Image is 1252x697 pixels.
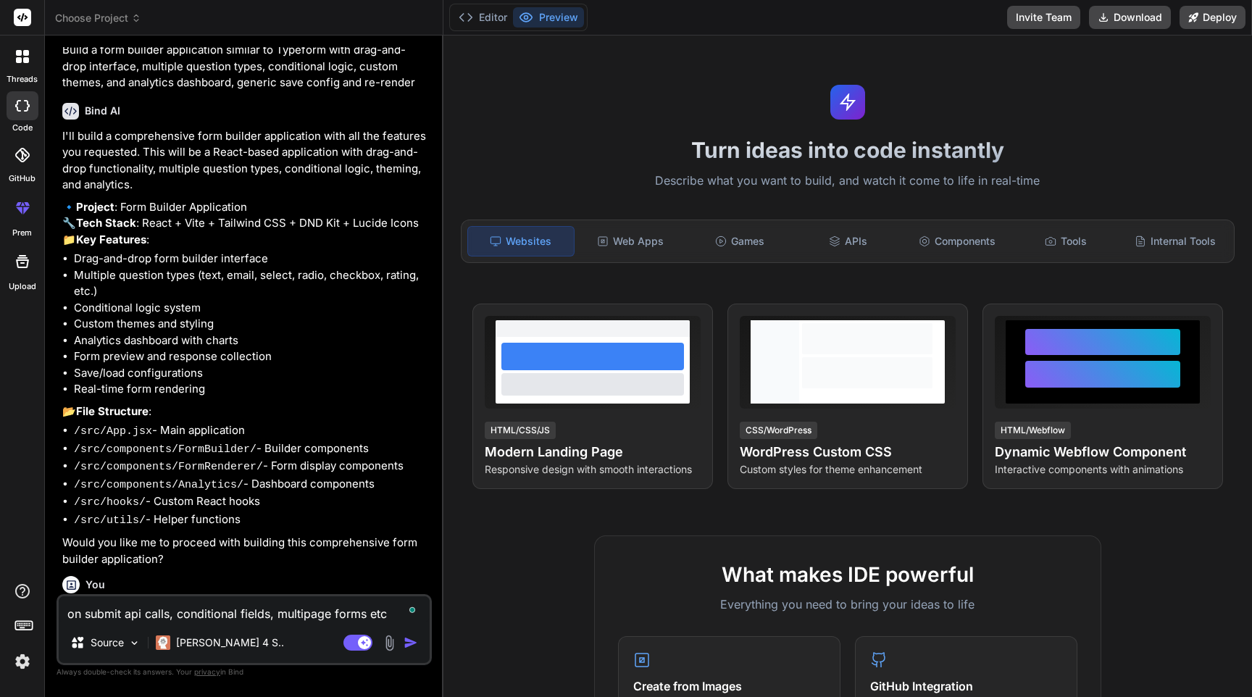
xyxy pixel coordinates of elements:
[1180,6,1245,29] button: Deploy
[74,496,146,509] code: /src/hooks/
[1007,6,1080,29] button: Invite Team
[381,635,398,651] img: attachment
[74,493,429,512] li: - Custom React hooks
[1089,6,1171,29] button: Download
[12,227,32,239] label: prem
[85,577,105,592] h6: You
[194,667,220,676] span: privacy
[10,649,35,674] img: settings
[618,596,1077,613] p: Everything you need to bring your ideas to life
[91,635,124,650] p: Source
[76,200,114,214] strong: Project
[74,422,429,441] li: - Main application
[452,172,1243,191] p: Describe what you want to build, and watch it come to life in real-time
[485,462,701,477] p: Responsive design with smooth interactions
[995,442,1211,462] h4: Dynamic Webflow Component
[62,128,429,193] p: I'll build a comprehensive form builder application with all the features you requested. This wil...
[467,226,575,256] div: Websites
[995,462,1211,477] p: Interactive components with animations
[513,7,584,28] button: Preview
[74,512,429,530] li: - Helper functions
[577,226,683,256] div: Web Apps
[870,677,1062,695] h4: GitHub Integration
[740,442,956,462] h4: WordPress Custom CSS
[686,226,792,256] div: Games
[74,443,256,456] code: /src/components/FormBuilder/
[57,665,432,679] p: Always double-check its answers. Your in Bind
[618,559,1077,590] h2: What makes IDE powerful
[740,422,817,439] div: CSS/WordPress
[74,425,152,438] code: /src/App.jsx
[796,226,901,256] div: APIs
[740,462,956,477] p: Custom styles for theme enhancement
[485,422,556,439] div: HTML/CSS/JS
[176,635,284,650] p: [PERSON_NAME] 4 S..
[7,73,38,85] label: threads
[74,458,429,476] li: - Form display components
[156,635,170,650] img: Claude 4 Sonnet
[74,479,243,491] code: /src/components/Analytics/
[1122,226,1228,256] div: Internal Tools
[76,233,146,246] strong: Key Features
[74,441,429,459] li: - Builder components
[74,348,429,365] li: Form preview and response collection
[62,535,429,567] p: Would you like me to proceed with building this comprehensive form builder application?
[62,404,429,420] p: 📂 :
[74,251,429,267] li: Drag-and-drop form builder interface
[128,637,141,649] img: Pick Models
[76,404,149,418] strong: File Structure
[904,226,1010,256] div: Components
[74,514,146,527] code: /src/utils/
[59,596,430,622] textarea: To enrich screen reader interactions, please activate Accessibility in Grammarly extension settings
[633,677,825,695] h4: Create from Images
[9,280,36,293] label: Upload
[74,461,263,473] code: /src/components/FormRenderer/
[995,422,1071,439] div: HTML/Webflow
[1013,226,1119,256] div: Tools
[74,365,429,382] li: Save/load configurations
[74,476,429,494] li: - Dashboard components
[12,122,33,134] label: code
[74,267,429,300] li: Multiple question types (text, email, select, radio, checkbox, rating, etc.)
[74,333,429,349] li: Analytics dashboard with charts
[452,137,1243,163] h1: Turn ideas into code instantly
[453,7,513,28] button: Editor
[74,300,429,317] li: Conditional logic system
[85,104,120,118] h6: Bind AI
[404,635,418,650] img: icon
[74,316,429,333] li: Custom themes and styling
[62,42,429,91] p: Build a form builder application similar to Typeform with drag-and-drop interface, multiple quest...
[76,216,136,230] strong: Tech Stack
[55,11,141,25] span: Choose Project
[74,381,429,398] li: Real-time form rendering
[62,199,429,249] p: 🔹 : Form Builder Application 🔧 : React + Vite + Tailwind CSS + DND Kit + Lucide Icons 📁 :
[9,172,36,185] label: GitHub
[485,442,701,462] h4: Modern Landing Page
